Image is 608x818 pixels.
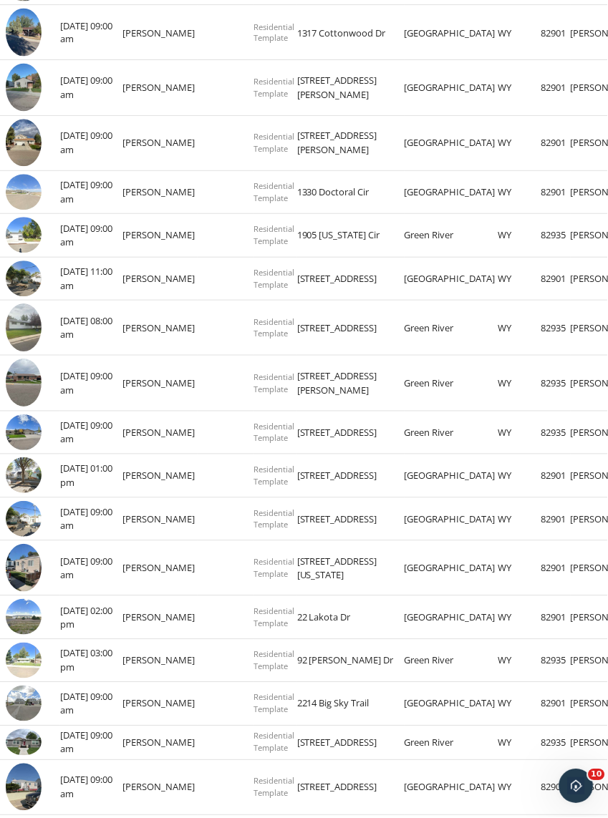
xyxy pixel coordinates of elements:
td: [PERSON_NAME] [122,301,198,356]
span: Residential Template [254,649,294,672]
span: 10 [589,769,605,781]
span: Residential Template [254,76,294,99]
td: 2214 Big Sky Trail [297,683,405,726]
td: WY [498,411,541,454]
img: 9142280%2Fcover_photos%2FxmGU82XfeXppFntbK0Ul%2Fsmall.jpeg [6,729,42,756]
td: 82901 [541,683,571,726]
td: [DATE] 09:00 am [60,683,122,726]
td: [GEOGRAPHIC_DATA] [405,760,498,815]
td: [DATE] 09:00 am [60,214,122,258]
img: 9306527%2Fcover_photos%2FJlGIYMCk1lHsjAm6dKQ6%2Fsmall.jpeg [6,359,42,406]
img: streetview [6,217,42,253]
td: WY [498,760,541,815]
span: Residential Template [254,316,294,339]
td: WY [498,257,541,301]
td: 82935 [541,726,571,760]
td: [STREET_ADDRESS][PERSON_NAME] [297,115,405,170]
td: [PERSON_NAME] [122,726,198,760]
img: 9361022%2Fcover_photos%2FwUz7caNmMB2T7asDHfjd%2Fsmall.jpeg [6,303,42,351]
td: [PERSON_NAME] [122,115,198,170]
iframe: Intercom live chat [559,769,594,804]
td: WY [498,454,541,498]
td: [STREET_ADDRESS] [297,257,405,301]
span: Residential Template [254,180,294,203]
td: [DATE] 09:00 am [60,60,122,115]
td: [DATE] 09:00 am [60,411,122,454]
td: [PERSON_NAME] [122,541,198,596]
td: [GEOGRAPHIC_DATA] [405,257,498,301]
span: Residential Template [254,605,294,628]
td: [STREET_ADDRESS] [297,454,405,498]
td: WY [498,60,541,115]
img: streetview [6,599,42,635]
img: streetview [6,643,42,678]
img: 9225097%2Fcover_photos%2FwpTfoeps9GRQvyA5q5CD%2Fsmall.jpeg [6,544,42,592]
td: Green River [405,726,498,760]
span: Residential Template [254,556,294,579]
td: WY [498,5,541,60]
img: streetview [6,414,42,450]
td: Green River [405,639,498,683]
td: 82935 [541,301,571,356]
td: 1317 Cottonwood Dr [297,5,405,60]
td: [STREET_ADDRESS] [297,301,405,356]
td: [PERSON_NAME] [122,411,198,454]
td: [STREET_ADDRESS][PERSON_NAME] [297,60,405,115]
img: 9119398%2Fcover_photos%2FWj52LdiPudXmhVxGIgM9%2Fsmall.jpeg [6,764,42,812]
td: 92 [PERSON_NAME] Dr [297,639,405,683]
td: [GEOGRAPHIC_DATA] [405,5,498,60]
td: 82901 [541,5,571,60]
td: [DATE] 09:00 am [60,497,122,541]
td: WY [498,683,541,726]
td: [STREET_ADDRESS] [297,726,405,760]
td: 1330 Doctoral Cir [297,170,405,214]
td: [GEOGRAPHIC_DATA] [405,596,498,640]
td: [PERSON_NAME] [122,596,198,640]
td: [GEOGRAPHIC_DATA] [405,170,498,214]
td: WY [498,214,541,258]
td: WY [498,541,541,596]
td: [GEOGRAPHIC_DATA] [405,541,498,596]
td: WY [498,170,541,214]
td: WY [498,639,541,683]
img: streetview [6,501,42,537]
td: [STREET_ADDRESS][PERSON_NAME] [297,356,405,411]
span: Residential Template [254,267,294,290]
td: [STREET_ADDRESS][US_STATE] [297,541,405,596]
td: Green River [405,214,498,258]
img: 9445220%2Fcover_photos%2FAqXAKwjeDKq1HZipnjsC%2Fsmall.jpeg [6,119,42,167]
td: [PERSON_NAME] [122,356,198,411]
img: 9460851%2Freports%2F98852115-3f52-4149-9a39-7a554d6a4630%2Fcover_photos%2FT7fRqRSTApyoiYdwNbNc%2F... [6,63,42,111]
span: Residential Template [254,421,294,444]
td: 82935 [541,214,571,258]
td: 82901 [541,257,571,301]
td: [DATE] 09:00 am [60,5,122,60]
td: [PERSON_NAME] [122,170,198,214]
td: [STREET_ADDRESS] [297,497,405,541]
td: 82935 [541,356,571,411]
td: [GEOGRAPHIC_DATA] [405,454,498,498]
td: [DATE] 09:00 am [60,356,122,411]
span: Residential Template [254,371,294,394]
td: [PERSON_NAME] [122,454,198,498]
td: [PERSON_NAME] [122,639,198,683]
td: Green River [405,301,498,356]
td: WY [498,356,541,411]
td: [PERSON_NAME] [122,257,198,301]
td: 82901 [541,760,571,815]
td: 82901 [541,115,571,170]
td: [DATE] 09:00 am [60,115,122,170]
td: [GEOGRAPHIC_DATA] [405,683,498,726]
td: [PERSON_NAME] [122,214,198,258]
span: Residential Template [254,21,294,44]
td: 82901 [541,497,571,541]
td: [DATE] 02:00 pm [60,596,122,640]
td: [DATE] 09:00 am [60,170,122,214]
td: WY [498,726,541,760]
td: [PERSON_NAME] [122,60,198,115]
td: [PERSON_NAME] [122,683,198,726]
td: 82935 [541,411,571,454]
span: Residential Template [254,223,294,246]
td: Green River [405,356,498,411]
td: WY [498,301,541,356]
